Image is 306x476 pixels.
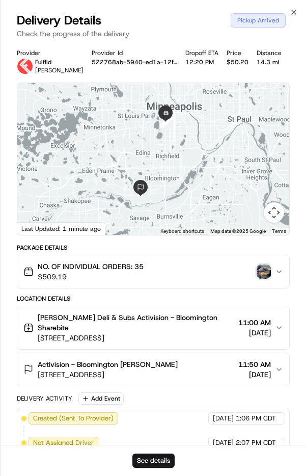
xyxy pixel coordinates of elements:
img: Nash [10,10,31,30]
img: profile_Fulflld_OnFleet_Thistle_SF.png [17,58,33,74]
p: Check the progress of the delivery [17,29,290,39]
span: Pylon [101,172,123,180]
div: 📗 [10,148,18,156]
button: Start new chat [173,100,185,112]
a: Terms (opens in new tab) [272,228,286,234]
span: [DATE] [213,438,234,447]
div: Location Details [17,295,290,303]
span: NO. OF INDIVIDUAL ORDERS: 35 [38,261,144,272]
span: [DATE] [213,414,234,423]
div: Distance [257,49,282,57]
span: [PERSON_NAME] Deli & Subs Activision - Bloomington Sharebite [38,312,234,333]
button: Map camera controls [264,202,284,223]
img: Google [20,222,53,235]
span: Activision - Bloomington [PERSON_NAME] [38,359,178,369]
span: Delivery Details [17,12,101,29]
a: Powered byPylon [72,172,123,180]
button: 522768ab-5940-ed1a-12fa-bfc0240470f6 [92,58,177,66]
p: Welcome 👋 [10,40,185,57]
div: Dropoff ETA [185,49,218,57]
div: Last Updated: 1 minute ago [17,222,105,235]
p: Fulflld [35,58,84,66]
span: Created (Sent To Provider) [33,414,114,423]
div: Provider Id [92,49,177,57]
span: Not Assigned Driver [33,438,94,447]
button: See details [132,454,175,468]
span: 2:07 PM CDT [236,438,276,447]
div: Delivery Activity [17,394,72,403]
a: 📗Knowledge Base [6,143,82,162]
button: Keyboard shortcuts [160,228,204,235]
button: Activision - Bloomington [PERSON_NAME][STREET_ADDRESS]11:50 AM[DATE] [17,353,289,386]
span: [STREET_ADDRESS] [38,369,178,380]
span: [STREET_ADDRESS] [38,333,234,343]
div: 14.3 mi [257,58,282,66]
span: $509.19 [38,272,144,282]
div: We're available if you need us! [35,107,129,115]
img: photo_proof_of_pickup image [257,265,271,279]
span: 11:00 AM [238,318,271,328]
span: [PERSON_NAME] [35,66,84,74]
div: Price [227,49,248,57]
div: Start new chat [35,97,167,107]
span: API Documentation [96,147,163,157]
span: Map data ©2025 Google [210,228,266,234]
img: 1736555255976-a54dd68f-1ca7-489b-9aae-adbdc363a1c4 [10,97,29,115]
button: [PERSON_NAME] Deli & Subs Activision - Bloomington Sharebite[STREET_ADDRESS]11:00 AM[DATE] [17,306,289,349]
span: Knowledge Base [20,147,78,157]
button: Add Event [78,392,124,405]
div: 💻 [86,148,94,156]
span: 11:50 AM [238,359,271,369]
span: [DATE] [238,328,271,338]
a: 💻API Documentation [82,143,168,162]
span: [DATE] [238,369,271,380]
button: NO. OF INDIVIDUAL ORDERS: 35$509.19photo_proof_of_pickup image [17,255,289,288]
a: Open this area in Google Maps (opens a new window) [20,222,53,235]
span: 1:06 PM CDT [236,414,276,423]
div: Provider [17,49,84,57]
div: Package Details [17,244,290,252]
input: Got a question? Start typing here... [26,65,183,76]
div: $50.20 [227,58,248,66]
div: 12:20 PM [185,58,218,66]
